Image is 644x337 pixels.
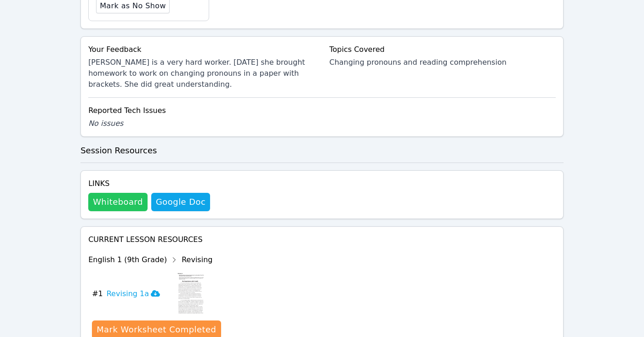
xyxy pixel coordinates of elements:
div: Changing pronouns and reading comprehension [330,57,556,68]
div: English 1 (9th Grade) Revising [88,253,274,267]
h4: Current Lesson Resources [88,234,556,245]
div: [PERSON_NAME] is a very hard worker. [DATE] she brought homework to work on changing pronouns in ... [88,57,314,90]
div: Topics Covered [330,44,556,55]
div: Mark Worksheet Completed [97,323,216,336]
h4: Links [88,178,210,189]
h3: Session Resources [80,144,564,157]
h3: Revising 1a [107,288,160,299]
img: Revising 1a [175,271,210,317]
a: Google Doc [151,193,210,211]
div: Reported Tech Issues [88,105,556,116]
span: No issues [88,119,123,128]
div: Your Feedback [88,44,314,55]
button: Whiteboard [88,193,148,211]
button: #1Revising 1a [92,271,167,317]
span: # 1 [92,288,103,299]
